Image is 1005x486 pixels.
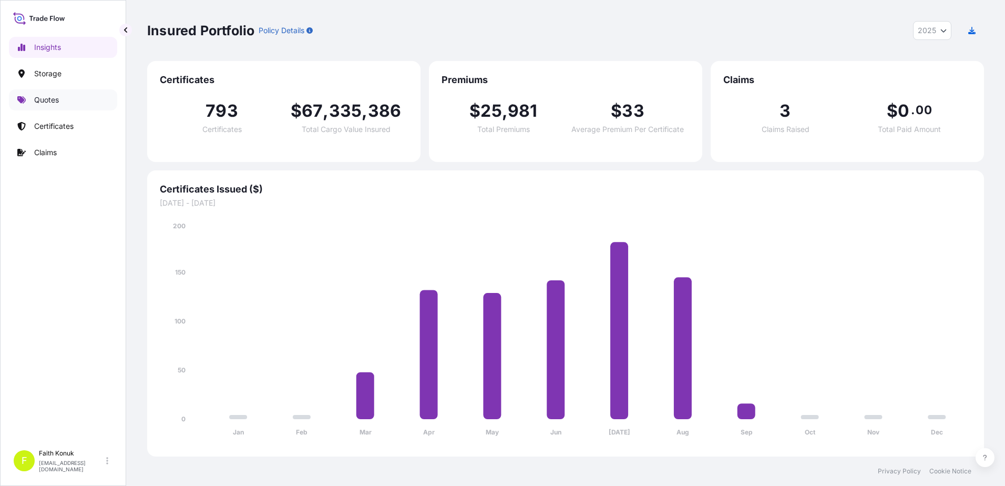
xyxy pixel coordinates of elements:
a: Cookie Notice [929,467,971,475]
span: Average Premium Per Certificate [571,126,684,133]
tspan: Nov [867,428,880,436]
span: . [911,106,915,114]
span: 3 [780,103,791,119]
p: Insights [34,42,61,53]
tspan: Jun [550,428,561,436]
span: 2025 [918,25,936,36]
span: 386 [368,103,402,119]
span: , [362,103,367,119]
p: [EMAIL_ADDRESS][DOMAIN_NAME] [39,460,104,472]
button: Year Selector [913,21,951,40]
p: Policy Details [259,25,304,36]
p: Quotes [34,95,59,105]
tspan: 50 [178,366,186,374]
span: $ [469,103,480,119]
tspan: 0 [181,415,186,423]
span: Claims [723,74,971,86]
p: Insured Portfolio [147,22,254,39]
span: 335 [329,103,362,119]
span: [DATE] - [DATE] [160,198,971,208]
span: Certificates [202,126,242,133]
span: F [22,455,27,466]
span: Certificates [160,74,408,86]
tspan: 100 [175,317,186,325]
span: Certificates Issued ($) [160,183,971,196]
p: Storage [34,68,61,79]
tspan: Aug [676,428,689,436]
tspan: [DATE] [609,428,630,436]
tspan: Mar [360,428,372,436]
span: 33 [622,103,644,119]
span: $ [887,103,898,119]
span: $ [291,103,302,119]
span: Total Cargo Value Insured [302,126,391,133]
span: 00 [916,106,931,114]
span: 981 [508,103,538,119]
span: $ [611,103,622,119]
a: Insights [9,37,117,58]
span: 0 [898,103,909,119]
span: 793 [206,103,238,119]
tspan: Apr [423,428,435,436]
a: Storage [9,63,117,84]
tspan: Jan [233,428,244,436]
tspan: Dec [931,428,943,436]
tspan: Sep [741,428,753,436]
span: Total Premiums [477,126,530,133]
tspan: May [486,428,499,436]
span: Premiums [442,74,690,86]
span: , [502,103,508,119]
p: Faith Konuk [39,449,104,458]
a: Certificates [9,116,117,137]
p: Certificates [34,121,74,131]
a: Privacy Policy [878,467,921,475]
span: 67 [302,103,323,119]
a: Claims [9,142,117,163]
span: Total Paid Amount [878,126,941,133]
tspan: 150 [175,268,186,276]
span: Claims Raised [762,126,809,133]
tspan: 200 [173,222,186,230]
p: Claims [34,147,57,158]
span: 25 [480,103,501,119]
tspan: Feb [296,428,307,436]
span: , [323,103,329,119]
tspan: Oct [805,428,816,436]
a: Quotes [9,89,117,110]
